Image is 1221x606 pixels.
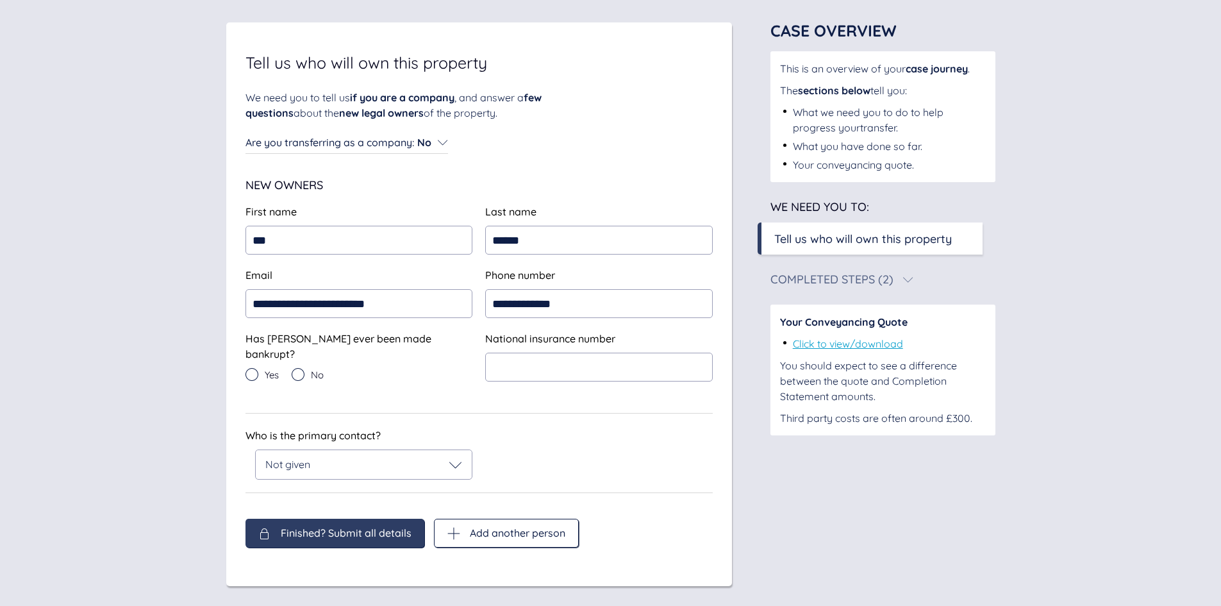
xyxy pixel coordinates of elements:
[780,358,986,404] div: You should expect to see a difference between the quote and Completion Statement amounts.
[793,139,922,154] div: What you have done so far.
[281,527,411,539] span: Finished? Submit all details
[770,274,893,285] div: Completed Steps (2)
[350,91,454,104] span: if you are a company
[245,429,381,442] span: Who is the primary contact?
[485,269,555,282] span: Phone number
[793,157,914,173] div: Your conveyancing quote.
[245,55,487,71] span: Tell us who will own this property
[798,84,870,97] span: sections below
[793,105,986,135] div: What we need you to do to help progress your transfer .
[311,370,324,380] span: No
[780,61,986,76] div: This is an overview of your .
[906,62,968,75] span: case journey
[245,136,414,149] span: Are you transferring as a company :
[417,136,431,149] span: No
[470,527,565,539] span: Add another person
[245,205,297,218] span: First name
[485,205,536,218] span: Last name
[245,332,431,360] span: Has [PERSON_NAME] ever been made bankrupt?
[780,316,908,328] span: Your Conveyancing Quote
[770,21,897,40] span: Case Overview
[265,458,310,471] span: Not given
[245,178,323,192] span: New Owners
[265,370,279,380] span: Yes
[339,106,424,119] span: new legal owners
[793,337,903,350] a: Click to view/download
[780,410,986,426] div: Third party costs are often around £300.
[485,332,615,345] span: National insurance number
[770,199,869,214] span: We need you to:
[245,269,272,282] span: Email
[780,83,986,98] div: The tell you:
[774,230,952,248] div: Tell us who will own this property
[245,90,598,121] div: We need you to tell us , and answer a about the of the property.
